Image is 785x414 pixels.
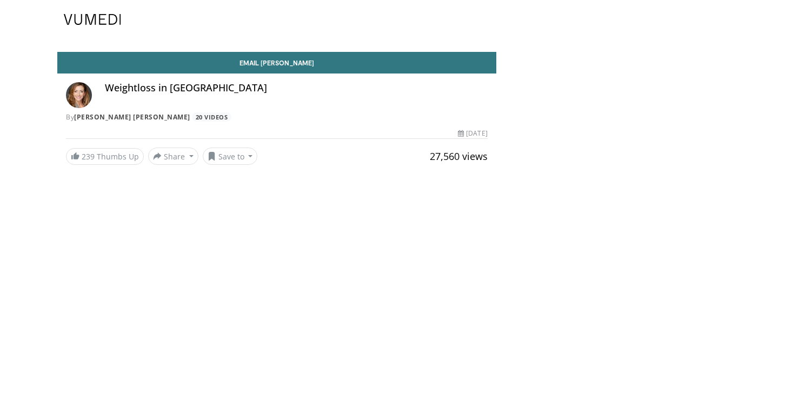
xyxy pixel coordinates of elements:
[458,129,487,138] div: [DATE]
[82,151,95,162] span: 239
[66,82,92,108] img: Avatar
[64,14,121,25] img: VuMedi Logo
[203,148,258,165] button: Save to
[57,52,496,74] a: Email [PERSON_NAME]
[430,150,488,163] span: 27,560 views
[192,112,231,122] a: 20 Videos
[66,148,144,165] a: 239 Thumbs Up
[105,82,488,94] h4: Weightloss in [GEOGRAPHIC_DATA]
[74,112,190,122] a: [PERSON_NAME] [PERSON_NAME]
[66,112,488,122] div: By
[148,148,198,165] button: Share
